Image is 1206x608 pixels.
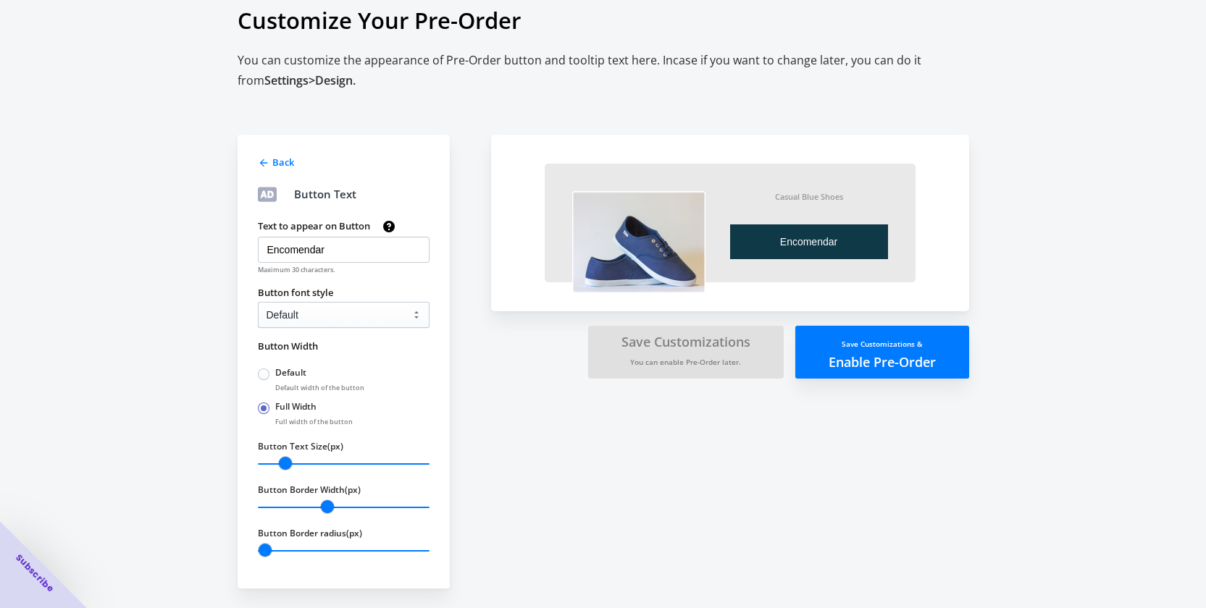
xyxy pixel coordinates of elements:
[275,367,306,379] label: Default
[13,552,56,595] span: Subscribe
[275,401,317,413] label: Full Width
[294,185,356,204] div: Button Text
[258,441,343,452] label: Button Text Size(px)
[275,384,364,392] span: Default width of the button
[572,191,705,293] img: vzX7clC.png
[272,156,294,169] span: Back
[588,326,784,379] button: Save CustomizationsYou can enable Pre-Order later.
[264,72,356,88] span: Settings > Design.
[238,50,969,91] h2: You can customize the appearance of Pre-Order button and tooltip text here. Incase if you want to...
[258,266,430,274] label: Maximum 30 characters.
[275,418,353,426] span: Full width of the button
[258,484,361,496] label: Button Border Width(px)
[258,528,362,539] label: Button Border radius(px)
[258,339,430,352] label: Button Width
[630,357,741,367] small: You can enable Pre-Order later.
[730,224,888,259] button: Encomendar
[775,191,843,202] div: Casual Blue Shoes
[795,326,969,379] button: Save Customizations &Enable Pre-Order
[258,286,333,299] label: Button font style
[842,339,922,349] small: Save Customizations &
[258,219,370,232] label: Text to appear on Button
